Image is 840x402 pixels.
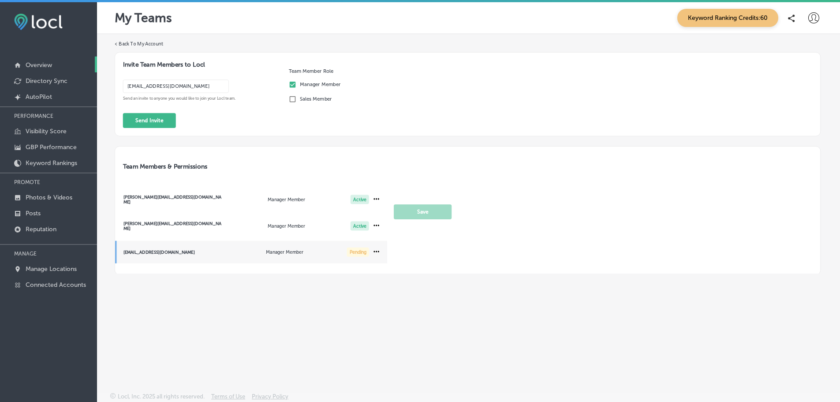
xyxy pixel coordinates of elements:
button: Save [394,204,452,219]
p: Visibility Score [26,128,67,135]
div: [PERSON_NAME][EMAIL_ADDRESS][DOMAIN_NAME] [123,221,223,231]
p: Directory Sync [26,77,67,85]
img: fda3e92497d09a02dc62c9cd864e3231.png [14,14,63,30]
p: Active [351,196,369,203]
span: bonnie@hfore.com [115,188,388,211]
p: Manager Member [266,249,303,255]
h3: Team Member Role [289,68,392,74]
p: Posts [26,210,41,217]
p: Photos & Videos [26,194,72,201]
p: GBP Performance [26,143,77,151]
h3: Invite Team Members to Locl [123,60,812,68]
div: [EMAIL_ADDRESS][DOMAIN_NAME] [123,250,223,255]
span: elizabeth@hfore.com [115,214,388,238]
label: Manager [300,81,340,87]
span: finance@hfore.com [115,241,388,263]
span: Keyword Ranking Credits: 60 [677,9,778,27]
p: Keyword Rankings [26,159,77,167]
button: Send Invite [123,113,176,128]
p: Overview [26,61,52,69]
div: [PERSON_NAME][EMAIL_ADDRESS][DOMAIN_NAME] [123,195,223,205]
p: Manager Member [268,197,305,203]
p: Manager Member [268,223,305,229]
label: < Back To My Account [115,41,164,48]
span: Send an invite to anyone you would like to join your Locl team. [123,96,282,101]
p: Connected Accounts [26,281,86,289]
input: Enter Email [123,80,229,93]
p: Locl, Inc. 2025 all rights reserved. [118,393,205,400]
p: Pending [347,248,369,255]
p: Reputation [26,225,56,233]
h3: Team Members & Permissions [115,154,812,178]
p: AutoPilot [26,93,52,101]
p: My Teams [115,11,172,25]
p: Manage Locations [26,265,77,273]
p: Active [351,222,369,229]
label: Sales [300,96,332,102]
